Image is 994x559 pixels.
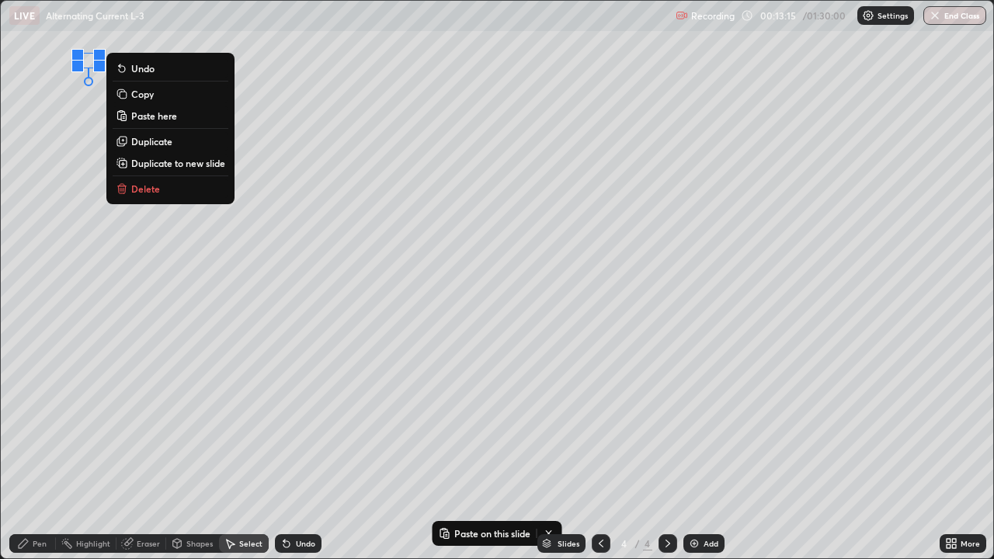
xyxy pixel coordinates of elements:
[961,540,980,547] div: More
[113,179,228,198] button: Delete
[131,157,225,169] p: Duplicate to new slide
[131,135,172,148] p: Duplicate
[929,9,941,22] img: end-class-cross
[76,540,110,547] div: Highlight
[436,524,533,543] button: Paste on this slide
[617,539,632,548] div: 4
[878,12,908,19] p: Settings
[676,9,688,22] img: recording.375f2c34.svg
[691,10,735,22] p: Recording
[643,536,652,550] div: 4
[33,540,47,547] div: Pen
[131,109,177,122] p: Paste here
[296,540,315,547] div: Undo
[113,106,228,125] button: Paste here
[131,88,154,100] p: Copy
[113,85,228,103] button: Copy
[704,540,718,547] div: Add
[186,540,213,547] div: Shapes
[131,62,155,75] p: Undo
[635,539,640,548] div: /
[454,527,530,540] p: Paste on this slide
[558,540,579,547] div: Slides
[923,6,986,25] button: End Class
[113,154,228,172] button: Duplicate to new slide
[113,59,228,78] button: Undo
[137,540,160,547] div: Eraser
[113,132,228,151] button: Duplicate
[131,182,160,195] p: Delete
[239,540,262,547] div: Select
[862,9,874,22] img: class-settings-icons
[14,9,35,22] p: LIVE
[688,537,700,550] img: add-slide-button
[46,9,144,22] p: Alternating Current L-3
